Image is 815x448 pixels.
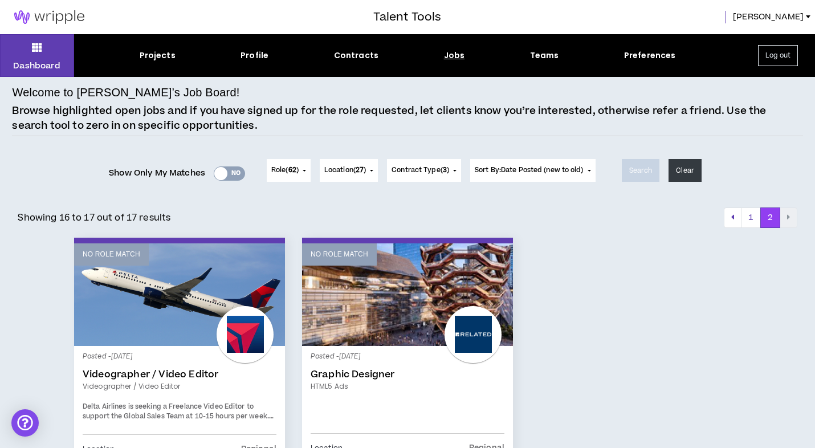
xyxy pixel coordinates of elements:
[624,50,676,62] div: Preferences
[271,165,299,176] span: Role ( )
[302,243,513,346] a: No Role Match
[288,165,296,175] span: 62
[470,159,596,182] button: Sort By:Date Posted (new to old)
[140,50,176,62] div: Projects
[311,381,504,392] a: HTML5 Ads
[373,9,441,26] h3: Talent Tools
[530,50,559,62] div: Teams
[356,165,364,175] span: 27
[311,352,504,362] p: Posted - [DATE]
[83,402,269,422] span: Delta Airlines is seeking a Freelance Video Editor to support the Global Sales Team at 10-15 hour...
[83,249,140,260] p: No Role Match
[733,11,804,23] span: [PERSON_NAME]
[83,381,276,392] a: Videographer / Video Editor
[311,369,504,380] a: Graphic Designer
[622,159,660,182] button: Search
[443,165,447,175] span: 3
[83,352,276,362] p: Posted - [DATE]
[741,207,761,228] button: 1
[334,50,378,62] div: Contracts
[267,159,311,182] button: Role(62)
[241,50,268,62] div: Profile
[724,207,797,228] nav: pagination
[324,165,366,176] span: Location ( )
[11,409,39,437] div: Open Intercom Messenger
[392,165,449,176] span: Contract Type ( )
[12,104,802,133] p: Browse highlighted open jobs and if you have signed up for the role requested, let clients know y...
[13,60,60,72] p: Dashboard
[320,159,378,182] button: Location(27)
[669,159,702,182] button: Clear
[83,369,276,380] a: Videographer / Video Editor
[311,249,368,260] p: No Role Match
[760,207,780,228] button: 2
[758,45,798,66] button: Log out
[12,84,239,101] h4: Welcome to [PERSON_NAME]’s Job Board!
[74,243,285,346] a: No Role Match
[387,159,461,182] button: Contract Type(3)
[109,165,205,182] span: Show Only My Matches
[475,165,584,175] span: Sort By: Date Posted (new to old)
[18,211,170,225] p: Showing 16 to 17 out of 17 results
